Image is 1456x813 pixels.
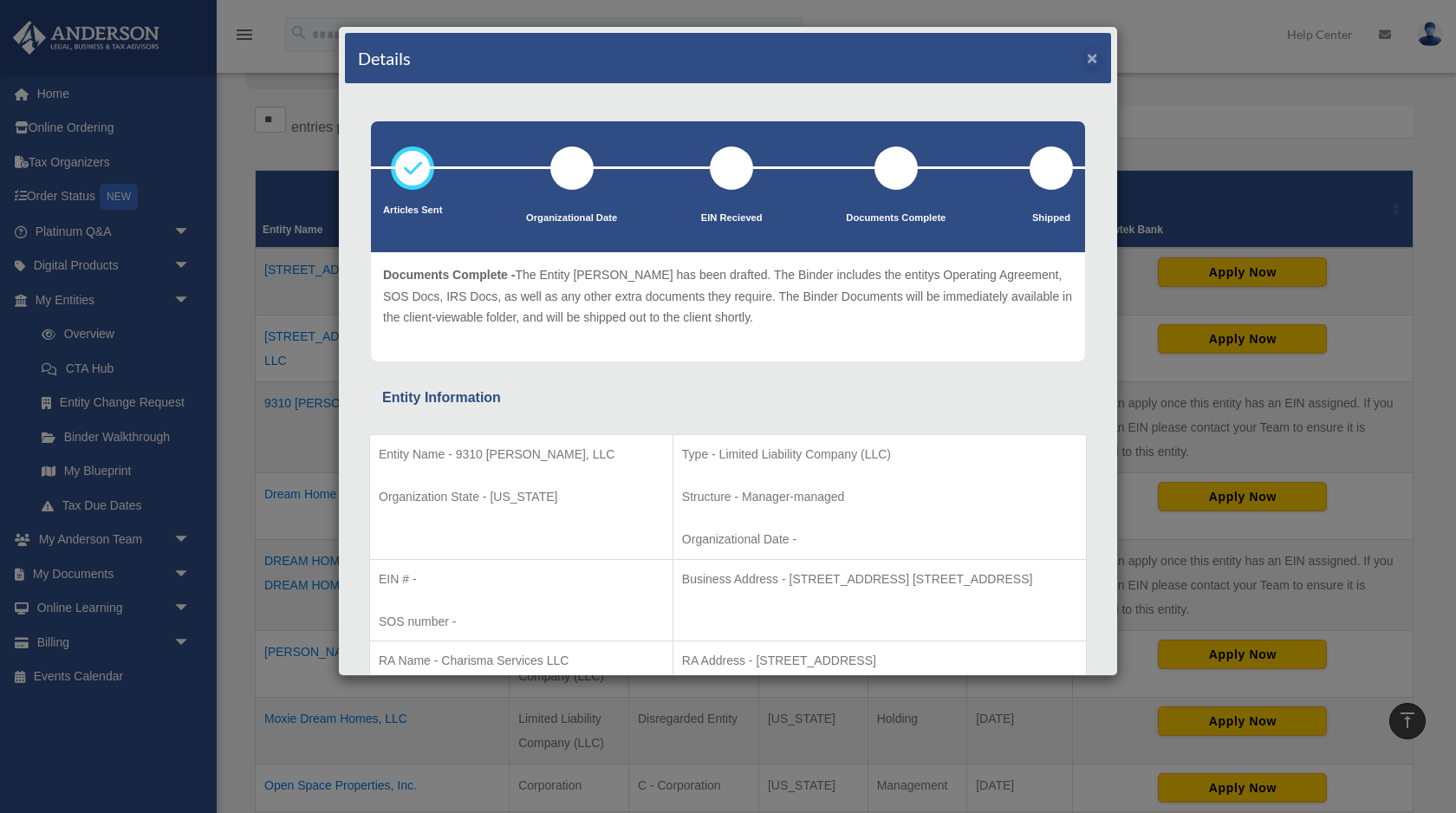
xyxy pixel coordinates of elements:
[846,210,946,227] p: Documents Complete
[682,486,1077,508] p: Structure - Manager-managed
[682,569,1077,590] p: Business Address - [STREET_ADDRESS] [STREET_ADDRESS]
[379,650,664,672] p: RA Name - Charisma Services LLC
[379,444,664,465] p: Entity Name - 9310 [PERSON_NAME], LLC
[1030,210,1073,227] p: Shipped
[682,650,1077,672] p: RA Address - [STREET_ADDRESS]
[526,210,617,227] p: Organizational Date
[682,529,1077,550] p: Organizational Date -
[379,611,664,633] p: SOS number -
[382,386,1074,410] div: Entity Information
[682,444,1077,465] p: Type - Limited Liability Company (LLC)
[383,268,515,282] span: Documents Complete -
[1087,49,1098,67] button: ×
[358,46,411,70] h4: Details
[701,210,763,227] p: EIN Recieved
[379,486,664,508] p: Organization State - [US_STATE]
[383,202,442,219] p: Articles Sent
[379,569,664,590] p: EIN # -
[383,264,1073,328] p: The Entity [PERSON_NAME] has been drafted. The Binder includes the entitys Operating Agreement, S...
